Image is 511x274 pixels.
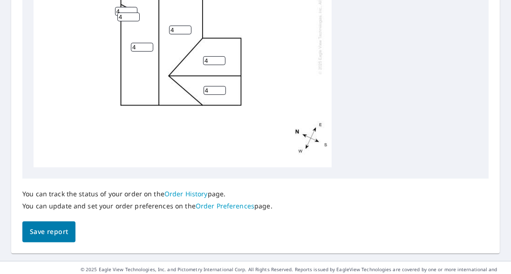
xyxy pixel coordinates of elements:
span: Save report [30,226,68,238]
button: Save report [22,221,75,242]
a: Order Preferences [196,201,254,210]
a: Order History [164,189,208,198]
p: You can track the status of your order on the page. [22,190,273,198]
p: You can update and set your order preferences on the page. [22,202,273,210]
